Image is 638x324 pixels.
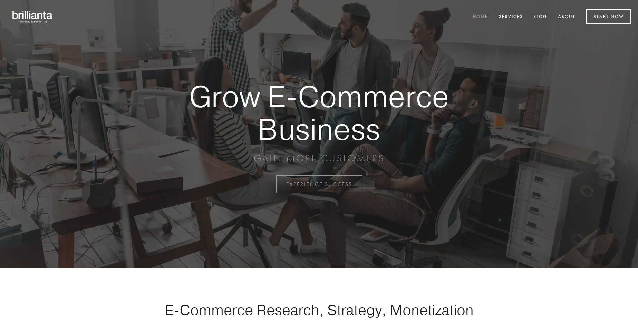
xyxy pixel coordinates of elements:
strong: Grow E-Commerce Business [165,80,473,145]
img: brillianta - research, strategy, marketing [7,7,59,27]
p: GAIN MORE CUSTOMERS [165,152,473,165]
a: EXPERIENCE SUCCESS [276,175,362,193]
a: Home [468,11,493,23]
a: About [553,11,580,23]
a: Blog [529,11,552,23]
a: Start Now [586,9,631,24]
h1: E-Commerce Research, Strategy, Monetization [143,301,495,318]
a: Services [494,11,528,23]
